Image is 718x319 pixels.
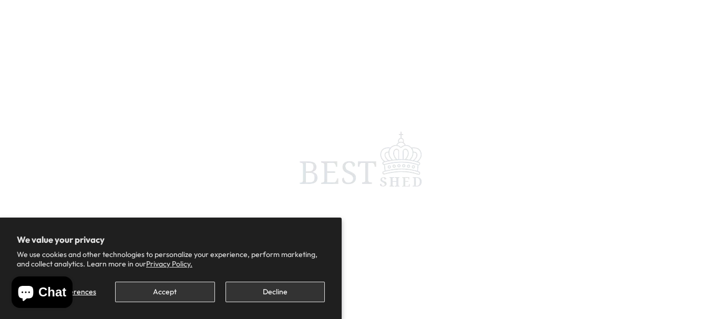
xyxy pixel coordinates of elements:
[225,282,325,302] button: Decline
[146,259,192,269] a: Privacy Policy.
[115,282,214,302] button: Accept
[17,250,325,269] p: We use cookies and other technologies to personalize your experience, perform marketing, and coll...
[17,234,325,245] h2: We value your privacy
[8,276,76,311] inbox-online-store-chat: Shopify online store chat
